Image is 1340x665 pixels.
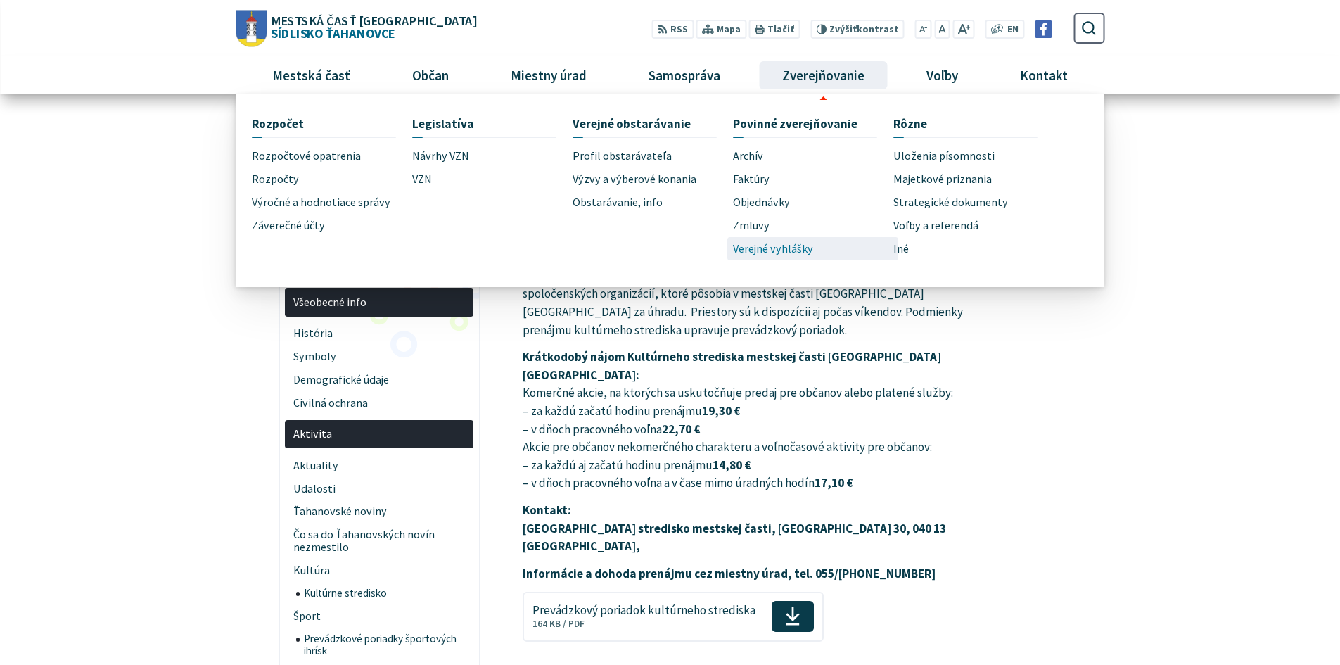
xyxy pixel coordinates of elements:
[252,214,412,237] a: Záverečné účty
[293,559,466,583] span: Kultúra
[893,237,1054,260] a: Iné
[485,56,612,94] a: Miestny úrad
[733,214,893,237] a: Zmluvy
[293,391,466,414] span: Civilná ochrana
[236,10,476,46] a: Logo Sídlisko Ťahanovce, prejsť na domovskú stránku.
[1035,20,1052,38] img: Prejsť na Facebook stránku
[893,237,909,260] span: Iné
[717,23,741,37] span: Mapa
[293,604,466,628] span: Šport
[733,214,770,237] span: Zmluvy
[733,167,770,191] span: Faktúry
[733,145,893,168] a: Archív
[407,56,454,94] span: Občan
[252,191,412,214] a: Výročné a hodnotiace správy
[523,566,936,581] strong: Informácie a dohoda prenájmu cez miestny úrad, tel. 055/[PHONE_NUMBER]
[304,628,466,662] span: Prevádzkové poriadky športových ihrísk
[1004,23,1023,37] a: EN
[893,191,1054,214] a: Strategické dokumenty
[733,237,813,260] span: Verejné vyhlášky
[915,20,932,39] button: Zmenšiť veľkosť písma
[1007,23,1019,37] span: EN
[293,524,466,559] span: Čo sa do Ťahanovských novín nezmestilo
[271,14,476,27] span: Mestská časť [GEOGRAPHIC_DATA]
[293,477,466,500] span: Udalosti
[285,391,473,414] a: Civilná ochrana
[412,145,573,168] a: Návrhy VZN
[893,145,1054,168] a: Uloženia písomnosti
[829,24,899,35] span: kontrast
[412,110,474,137] span: Legislatíva
[293,500,466,524] span: Ťahanovské noviny
[304,583,466,605] span: Kultúrne stredisko
[662,422,700,437] strong: 22,70 €
[293,454,466,477] span: Aktuality
[829,23,857,35] span: Zvýšiť
[252,110,304,137] span: Rozpočet
[893,214,978,237] span: Voľby a referendá
[893,145,995,168] span: Uloženia písomnosti
[285,477,473,500] a: Udalosti
[670,23,688,37] span: RSS
[733,110,877,137] a: Povinné zverejňovanie
[523,502,571,518] strong: Kontakt:
[285,345,473,368] a: Symboly
[285,524,473,559] a: Čo sa do Ťahanovských novín nezmestilo
[523,521,946,555] strong: [GEOGRAPHIC_DATA] stredisko mestskej časti, [GEOGRAPHIC_DATA] 30, 040 13 [GEOGRAPHIC_DATA],
[523,249,997,339] p: [GEOGRAPHIC_DATA] stredisko mestskej časti [GEOGRAPHIC_DATA] pre potreby obyvateľov mestskej čast...
[573,145,733,168] a: Profil obstarávateľa
[652,20,694,39] a: RSS
[267,56,355,94] span: Mestská časť
[532,604,755,617] span: Prevádzkový poriadok kultúrneho strediska
[296,583,474,605] a: Kultúrne stredisko
[573,145,672,168] span: Profil obstarávateľa
[252,191,390,214] span: Výročné a hodnotiace správy
[285,454,473,477] a: Aktuality
[921,56,964,94] span: Voľby
[733,237,893,260] a: Verejné vyhlášky
[901,56,984,94] a: Voľby
[952,20,974,39] button: Zväčšiť veľkosť písma
[777,56,870,94] span: Zverejňovanie
[733,110,857,137] span: Povinné zverejňovanie
[733,145,763,168] span: Archív
[236,10,267,46] img: Prejsť na domovskú stránku
[285,500,473,524] a: Ťahanovské noviny
[623,56,746,94] a: Samospráva
[293,345,466,368] span: Symboly
[934,20,950,39] button: Nastaviť pôvodnú veľkosť písma
[285,368,473,391] a: Demografické údaje
[733,167,893,191] a: Faktúry
[893,214,1054,237] a: Voľby a referendá
[573,191,733,214] a: Obstarávanie, info
[412,110,556,137] a: Legislatíva
[523,592,823,641] a: Prevádzkový poriadok kultúrneho strediska164 KB / PDF
[573,191,663,214] span: Obstarávanie, info
[733,191,893,214] a: Objednávky
[293,291,466,314] span: Všeobecné info
[733,191,790,214] span: Objednávky
[252,167,299,191] span: Rozpočty
[285,420,473,449] a: Aktivita
[893,191,1008,214] span: Strategické dokumenty
[293,322,466,345] span: História
[386,56,474,94] a: Občan
[767,24,794,35] span: Tlačiť
[643,56,725,94] span: Samospráva
[713,457,751,473] strong: 14,80 €
[252,145,412,168] a: Rozpočtové opatrenia
[573,167,733,191] a: Výzvy a výberové konania
[285,322,473,345] a: História
[573,110,691,137] span: Verejné obstarávanie
[412,167,573,191] a: VZN
[252,110,396,137] a: Rozpočet
[252,145,361,168] span: Rozpočtové opatrenia
[893,110,927,137] span: Rôzne
[285,559,473,583] a: Kultúra
[757,56,891,94] a: Zverejňovanie
[267,14,476,39] span: Sídlisko Ťahanovce
[815,475,853,490] strong: 17,10 €
[995,56,1094,94] a: Kontakt
[1015,56,1073,94] span: Kontakt
[505,56,592,94] span: Miestny úrad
